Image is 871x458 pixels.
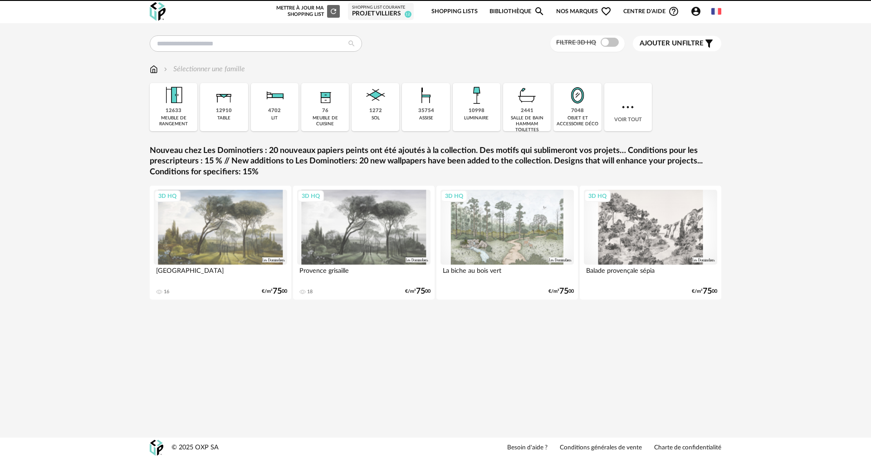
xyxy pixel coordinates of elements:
[164,289,169,295] div: 16
[633,36,721,51] button: Ajouter unfiltre Filter icon
[692,288,717,295] div: €/m² 00
[548,288,574,295] div: €/m² 00
[431,1,478,22] a: Shopping Lists
[154,265,287,283] div: [GEOGRAPHIC_DATA]
[469,108,484,114] div: 10998
[556,39,596,46] span: Filtre 3D HQ
[216,108,232,114] div: 12910
[293,186,435,300] a: 3D HQ Provence grisaille 18 €/m²7500
[307,289,313,295] div: 18
[464,115,489,121] div: luminaire
[352,5,410,18] a: Shopping List courante PROJET VILLIERS 12
[640,39,704,48] span: filtre
[162,64,245,74] div: Sélectionner une famille
[668,6,679,17] span: Help Circle Outline icon
[464,83,489,108] img: Luminaire.png
[436,186,578,300] a: 3D HQ La biche au bois vert €/m²7500
[405,11,411,18] span: 12
[565,83,590,108] img: Miroir.png
[418,108,434,114] div: 35754
[313,83,338,108] img: Rangement.png
[601,6,612,17] span: Heart Outline icon
[150,64,158,74] img: svg+xml;base64,PHN2ZyB3aWR0aD0iMTYiIGhlaWdodD0iMTciIHZpZXdCb3g9IjAgMCAxNiAxNyIgZmlsbD0ibm9uZSIgeG...
[441,190,467,202] div: 3D HQ
[154,190,181,202] div: 3D HQ
[620,99,636,115] img: more.7b13dc1.svg
[571,108,584,114] div: 7048
[521,108,533,114] div: 2441
[352,10,410,18] div: PROJET VILLIERS
[560,444,642,452] a: Conditions générales de vente
[711,6,721,16] img: fr
[262,83,287,108] img: Literie.png
[322,108,328,114] div: 76
[217,115,230,121] div: table
[152,115,195,127] div: meuble de rangement
[274,5,340,18] div: Mettre à jour ma Shopping List
[271,115,278,121] div: lit
[329,9,338,14] span: Refresh icon
[559,288,568,295] span: 75
[150,440,163,456] img: OXP
[297,265,431,283] div: Provence grisaille
[506,115,548,133] div: salle de bain hammam toilettes
[414,83,438,108] img: Assise.png
[556,1,612,22] span: Nos marques
[584,190,611,202] div: 3D HQ
[515,83,539,108] img: Salle%20de%20bain.png
[580,186,721,300] a: 3D HQ Balade provençale sépia €/m²7500
[690,6,705,17] span: Account Circle icon
[352,5,410,10] div: Shopping List courante
[704,38,714,49] span: Filter icon
[171,443,219,452] div: © 2025 OXP SA
[262,288,287,295] div: €/m² 00
[268,108,281,114] div: 4702
[419,115,433,121] div: assise
[584,265,717,283] div: Balade provençale sépia
[166,108,181,114] div: 12633
[161,83,186,108] img: Meuble%20de%20rangement.png
[690,6,701,17] span: Account Circle icon
[640,40,682,47] span: Ajouter un
[604,83,652,131] div: Voir tout
[298,190,324,202] div: 3D HQ
[534,6,545,17] span: Magnify icon
[369,108,382,114] div: 1272
[273,288,282,295] span: 75
[150,186,291,300] a: 3D HQ [GEOGRAPHIC_DATA] 16 €/m²7500
[654,444,721,452] a: Charte de confidentialité
[489,1,545,22] a: BibliothèqueMagnify icon
[150,146,721,177] a: Nouveau chez Les Dominotiers : 20 nouveaux papiers peints ont été ajoutés à la collection. Des mo...
[703,288,712,295] span: 75
[416,288,425,295] span: 75
[372,115,380,121] div: sol
[623,6,679,17] span: Centre d'aideHelp Circle Outline icon
[405,288,431,295] div: €/m² 00
[440,265,574,283] div: La biche au bois vert
[150,2,166,21] img: OXP
[363,83,388,108] img: Sol.png
[304,115,346,127] div: meuble de cuisine
[212,83,236,108] img: Table.png
[556,115,598,127] div: objet et accessoire déco
[507,444,548,452] a: Besoin d'aide ?
[162,64,169,74] img: svg+xml;base64,PHN2ZyB3aWR0aD0iMTYiIGhlaWdodD0iMTYiIHZpZXdCb3g9IjAgMCAxNiAxNiIgZmlsbD0ibm9uZSIgeG...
